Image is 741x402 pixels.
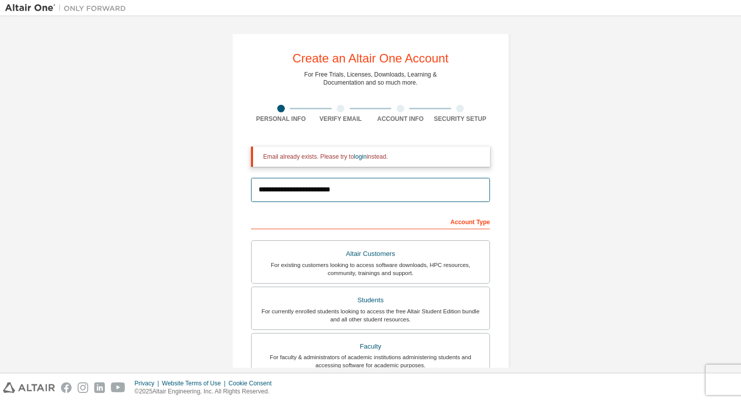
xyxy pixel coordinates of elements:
[258,293,483,307] div: Students
[354,153,366,160] a: login
[94,382,105,393] img: linkedin.svg
[292,52,449,64] div: Create an Altair One Account
[258,247,483,261] div: Altair Customers
[135,387,278,396] p: © 2025 Altair Engineering, Inc. All Rights Reserved.
[430,115,490,123] div: Security Setup
[263,153,482,161] div: Email already exists. Please try to instead.
[228,379,277,387] div: Cookie Consent
[371,115,430,123] div: Account Info
[258,340,483,354] div: Faculty
[311,115,371,123] div: Verify Email
[162,379,228,387] div: Website Terms of Use
[258,353,483,369] div: For faculty & administrators of academic institutions administering students and accessing softwa...
[251,115,311,123] div: Personal Info
[5,3,131,13] img: Altair One
[258,307,483,323] div: For currently enrolled students looking to access the free Altair Student Edition bundle and all ...
[304,71,437,87] div: For Free Trials, Licenses, Downloads, Learning & Documentation and so much more.
[78,382,88,393] img: instagram.svg
[61,382,72,393] img: facebook.svg
[111,382,126,393] img: youtube.svg
[135,379,162,387] div: Privacy
[3,382,55,393] img: altair_logo.svg
[258,261,483,277] div: For existing customers looking to access software downloads, HPC resources, community, trainings ...
[251,213,490,229] div: Account Type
